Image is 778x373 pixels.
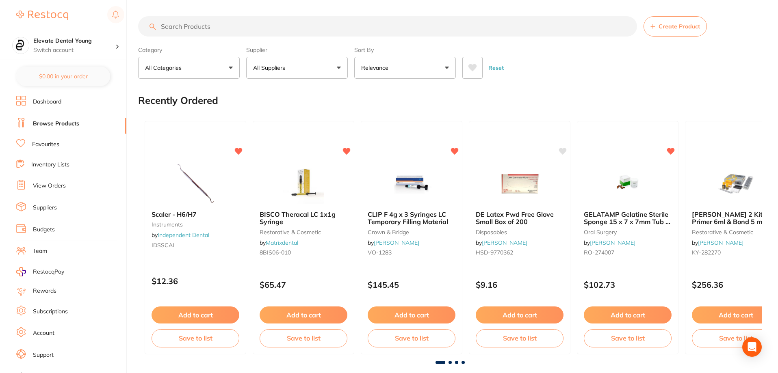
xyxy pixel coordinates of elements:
b: CLIP F 4g x 3 Syringes LC Temporary Filling Material [368,211,455,226]
img: BISCO Theracal LC 1x1g Syringe [277,164,330,204]
p: $12.36 [152,276,239,286]
button: Relevance [354,57,456,79]
button: Create Product [644,16,707,37]
p: $65.47 [260,280,347,289]
a: Team [33,247,47,255]
p: Switch account [33,46,115,54]
img: SE BOND 2 Kit Primer 6ml & Bond 5 ml [709,164,762,204]
button: Save to list [584,329,672,347]
button: All Suppliers [246,57,348,79]
small: oral surgery [584,229,672,235]
a: Dashboard [33,98,61,106]
a: RestocqPay [16,267,64,276]
span: by [584,239,635,246]
button: $0.00 in your order [16,67,110,86]
button: Add to cart [584,306,672,323]
small: VO-1283 [368,249,455,256]
b: GELATAMP Gelatine Sterile Sponge 15 x 7 x 7mm Tub of 50 [584,211,672,226]
img: RestocqPay [16,267,26,276]
img: DE Latex Pwd Free Glove Small Box of 200 [493,164,546,204]
a: Matrixdental [266,239,298,246]
a: Restocq Logo [16,6,68,25]
span: Create Product [659,23,700,30]
img: Elevate Dental Young [13,37,29,54]
p: Relevance [361,64,392,72]
a: Account [33,329,54,337]
a: Support [33,351,54,359]
a: [PERSON_NAME] [698,239,743,246]
button: Save to list [476,329,563,347]
label: Category [138,46,240,54]
small: IDSSCAL [152,242,239,248]
button: Reset [486,57,506,79]
img: Scaler - H6/H7 [169,164,222,204]
p: $9.16 [476,280,563,289]
span: by [260,239,298,246]
span: RestocqPay [33,268,64,276]
h4: Elevate Dental Young [33,37,115,45]
a: Favourites [32,140,59,149]
p: All Suppliers [253,64,288,72]
small: instruments [152,221,239,228]
a: [PERSON_NAME] [590,239,635,246]
p: All Categories [145,64,185,72]
a: Budgets [33,226,55,234]
img: GELATAMP Gelatine Sterile Sponge 15 x 7 x 7mm Tub of 50 [601,164,654,204]
small: HSD-9770362 [476,249,563,256]
button: Add to cart [152,306,239,323]
button: Add to cart [476,306,563,323]
p: $102.73 [584,280,672,289]
small: disposables [476,229,563,235]
a: Independent Dental [158,231,209,239]
a: View Orders [33,182,66,190]
small: RO-274007 [584,249,672,256]
a: Inventory Lists [31,161,69,169]
p: $145.45 [368,280,455,289]
small: 8BIS06-010 [260,249,347,256]
label: Sort By [354,46,456,54]
a: [PERSON_NAME] [374,239,419,246]
div: Open Intercom Messenger [742,337,762,357]
button: Save to list [368,329,455,347]
span: by [368,239,419,246]
span: by [476,239,527,246]
a: [PERSON_NAME] [482,239,527,246]
button: Add to cart [368,306,455,323]
button: All Categories [138,57,240,79]
img: CLIP F 4g x 3 Syringes LC Temporary Filling Material [385,164,438,204]
label: Supplier [246,46,348,54]
a: Browse Products [33,120,79,128]
a: Rewards [33,287,56,295]
small: restorative & cosmetic [260,229,347,235]
button: Add to cart [260,306,347,323]
b: BISCO Theracal LC 1x1g Syringe [260,211,347,226]
b: DE Latex Pwd Free Glove Small Box of 200 [476,211,563,226]
button: Save to list [260,329,347,347]
input: Search Products [138,16,637,37]
h2: Recently Ordered [138,95,218,106]
button: Save to list [152,329,239,347]
b: Scaler - H6/H7 [152,211,239,218]
a: Suppliers [33,204,57,212]
span: by [692,239,743,246]
img: Restocq Logo [16,11,68,20]
a: Subscriptions [33,308,68,316]
small: crown & bridge [368,229,455,235]
span: by [152,231,209,239]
